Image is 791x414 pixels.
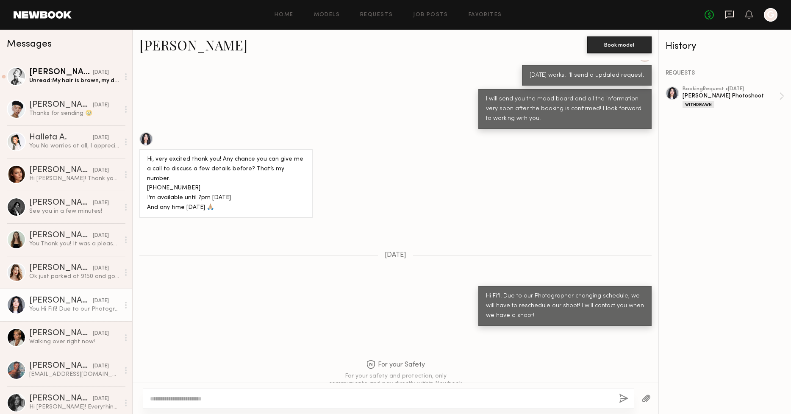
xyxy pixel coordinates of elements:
[29,68,93,77] div: [PERSON_NAME]
[29,166,93,175] div: [PERSON_NAME]
[29,403,119,411] div: Hi [PERSON_NAME]! Everything looks good 😊 I don’t think I have a plain long sleeve white shirt th...
[666,70,784,76] div: REQUESTS
[360,12,393,18] a: Requests
[29,297,93,305] div: [PERSON_NAME]
[587,41,652,48] a: Book model
[29,338,119,346] div: Walking over right now!
[764,8,777,22] a: G
[147,155,305,213] div: Hi, very excited thank you! Any chance you can give me a call to discuss a few details before? Th...
[93,69,109,77] div: [DATE]
[29,207,119,215] div: See you in a few minutes!
[314,12,340,18] a: Models
[29,305,119,313] div: You: Hi Fifi! Due to our Photographer changing schedule, we will have to reschedule our shoot! I ...
[29,109,119,117] div: Thanks for sending 🥹
[275,12,294,18] a: Home
[7,39,52,49] span: Messages
[413,12,448,18] a: Job Posts
[29,395,93,403] div: [PERSON_NAME]
[29,264,93,272] div: [PERSON_NAME]
[29,133,93,142] div: Halleta A.
[93,134,109,142] div: [DATE]
[29,329,93,338] div: [PERSON_NAME]
[29,272,119,281] div: Ok just parked at 9150 and going to walk over
[29,142,119,150] div: You: No worries at all, I appreciate you letting me know. Take care
[683,92,779,100] div: [PERSON_NAME] Photoshoot
[530,71,644,81] div: [DATE] works! I'll send a updated request.
[29,77,119,85] div: Unread: My hair is brown, my digitals are up to date on my profile. I will bring the black jacket...
[139,36,247,54] a: [PERSON_NAME]
[683,86,784,108] a: bookingRequest •[DATE][PERSON_NAME] PhotoshootWithdrawn
[93,101,109,109] div: [DATE]
[469,12,502,18] a: Favorites
[93,264,109,272] div: [DATE]
[93,232,109,240] div: [DATE]
[93,395,109,403] div: [DATE]
[587,36,652,53] button: Book model
[29,101,93,109] div: [PERSON_NAME]
[666,42,784,51] div: History
[93,167,109,175] div: [DATE]
[29,231,93,240] div: [PERSON_NAME]
[486,292,644,321] div: Hi Fifi! Due to our Photographer changing schedule, we will have to reschedule our shoot! I will ...
[29,370,119,378] div: [EMAIL_ADDRESS][DOMAIN_NAME]
[385,252,406,259] span: [DATE]
[29,175,119,183] div: Hi [PERSON_NAME]! Thank you so much for letting me know and I hope to work with you in the future 🤍
[93,199,109,207] div: [DATE]
[29,362,93,370] div: [PERSON_NAME]
[29,199,93,207] div: [PERSON_NAME]
[683,86,779,92] div: booking Request • [DATE]
[366,360,425,370] span: For your Safety
[29,240,119,248] div: You: Thank you! It was a pleasure working with you as well.
[486,94,644,124] div: I will send you the mood board and all the information very soon after the booking is confirmed! ...
[93,297,109,305] div: [DATE]
[683,101,714,108] div: Withdrawn
[328,372,463,388] div: For your safety and protection, only communicate and pay directly within Newbook
[93,362,109,370] div: [DATE]
[93,330,109,338] div: [DATE]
